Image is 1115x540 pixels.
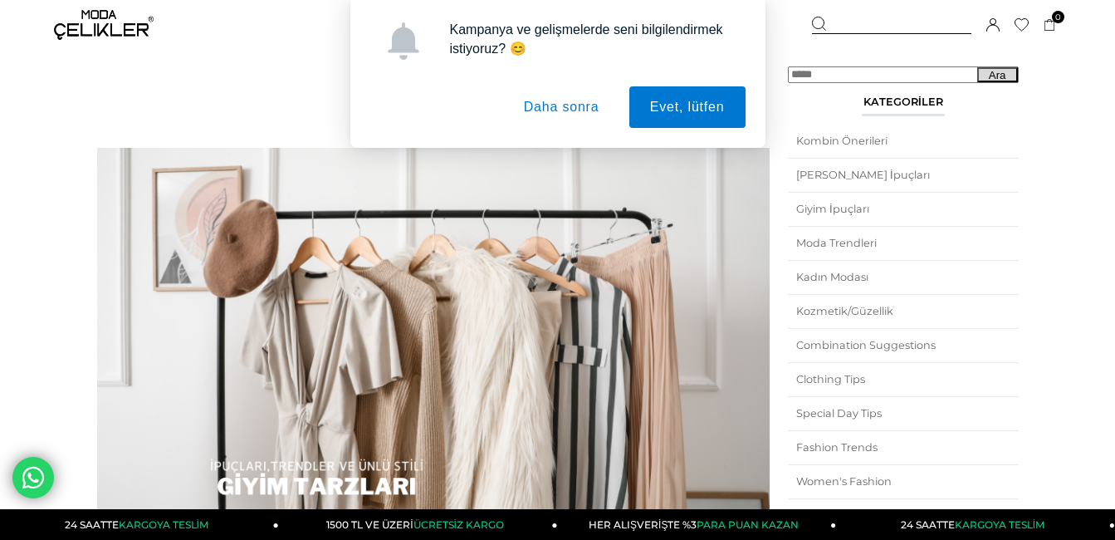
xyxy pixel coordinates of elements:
div: Kampanya ve gelişmelerde seni bilgilendirmek istiyoruz? 😊 [437,20,746,58]
a: Combination Suggestions [788,329,1019,362]
button: Daha sonra [503,86,620,128]
a: HER ALIŞVERİŞTE %3PARA PUAN KAZAN [558,509,837,540]
a: 1500 TL VE ÜZERİÜCRETSİZ KARGO [279,509,558,540]
a: Giyim İpuçları [788,193,1019,226]
span: ÜCRETSİZ KARGO [413,518,504,531]
img: notification icon [384,22,422,60]
a: Women's Fashion [788,465,1019,498]
a: Cosmetics/Beauty [788,499,1019,533]
a: Moda Trendleri [788,227,1019,260]
span: KARGOYA TESLİM [955,518,1044,531]
a: Kadın Modası [788,261,1019,294]
img: Giyim Tarzları [97,148,770,526]
a: 24 SAATTEKARGOYA TESLİM [836,509,1115,540]
a: Special Day Tips [788,397,1019,430]
span: KARGOYA TESLİM [119,518,208,531]
a: Clothing Tips [788,363,1019,396]
button: Evet, lütfen [629,86,746,128]
a: Fashion Trends [788,431,1019,464]
a: [PERSON_NAME] İpuçları [788,159,1019,192]
span: PARA PUAN KAZAN [697,518,799,531]
a: Kozmetik/Güzellik [788,295,1019,328]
